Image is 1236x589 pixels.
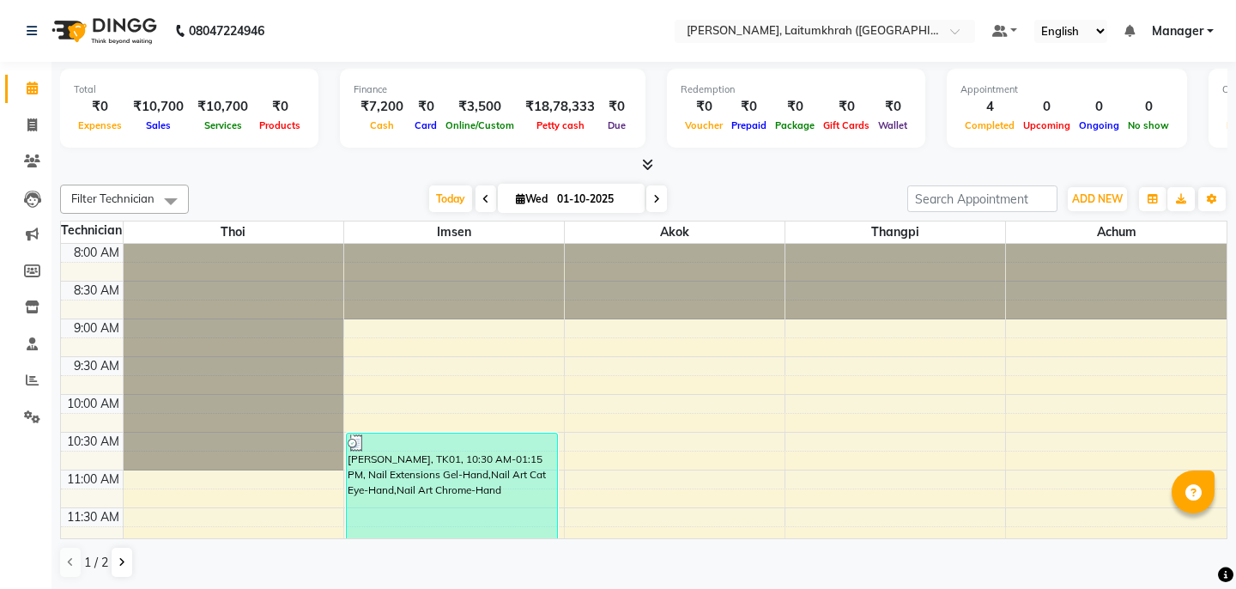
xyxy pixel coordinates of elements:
div: 8:30 AM [70,282,123,300]
div: 0 [1019,97,1075,117]
span: Upcoming [1019,119,1075,131]
span: Expenses [74,119,126,131]
span: Products [255,119,305,131]
span: Completed [960,119,1019,131]
span: Cash [366,119,398,131]
iframe: chat widget [1164,520,1219,572]
span: Voucher [681,119,727,131]
div: ₹0 [74,97,126,117]
div: 11:30 AM [64,508,123,526]
div: ₹0 [681,97,727,117]
span: No show [1124,119,1173,131]
div: 10:00 AM [64,395,123,413]
div: ₹10,700 [126,97,191,117]
div: 9:30 AM [70,357,123,375]
div: Redemption [681,82,912,97]
div: ₹0 [255,97,305,117]
div: 0 [1124,97,1173,117]
span: Services [200,119,246,131]
div: ₹7,200 [354,97,410,117]
span: Package [771,119,819,131]
input: Search Appointment [907,185,1057,212]
b: 08047224946 [189,7,264,55]
div: ₹18,78,333 [518,97,602,117]
div: ₹0 [602,97,632,117]
div: 8:00 AM [70,244,123,262]
div: 11:00 AM [64,471,123,489]
span: Due [603,119,630,131]
span: Akok [565,222,785,243]
div: ₹0 [410,97,441,117]
span: Thangpi [785,222,1005,243]
span: ADD NEW [1072,192,1123,205]
div: ₹0 [874,97,912,117]
img: logo [44,7,161,55]
div: ₹0 [727,97,771,117]
span: Gift Cards [819,119,874,131]
span: Sales [142,119,175,131]
input: 2025-10-01 [552,186,638,212]
span: 1 / 2 [84,554,108,572]
span: Manager [1152,22,1203,40]
div: Total [74,82,305,97]
div: Appointment [960,82,1173,97]
div: ₹0 [771,97,819,117]
div: ₹0 [819,97,874,117]
span: Wallet [874,119,912,131]
div: ₹3,500 [441,97,518,117]
div: ₹10,700 [191,97,255,117]
div: 0 [1075,97,1124,117]
span: Filter Technician [71,191,154,205]
span: achum [1006,222,1227,243]
div: 4 [960,97,1019,117]
span: Petty cash [532,119,589,131]
span: Online/Custom [441,119,518,131]
div: 9:00 AM [70,319,123,337]
div: Finance [354,82,632,97]
span: Thoi [124,222,343,243]
div: 10:30 AM [64,433,123,451]
span: Wed [512,192,552,205]
div: Technician [61,222,123,240]
span: Today [429,185,472,212]
button: ADD NEW [1068,187,1127,211]
span: Card [410,119,441,131]
span: Ongoing [1075,119,1124,131]
span: Imsen [344,222,564,243]
span: Prepaid [727,119,771,131]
